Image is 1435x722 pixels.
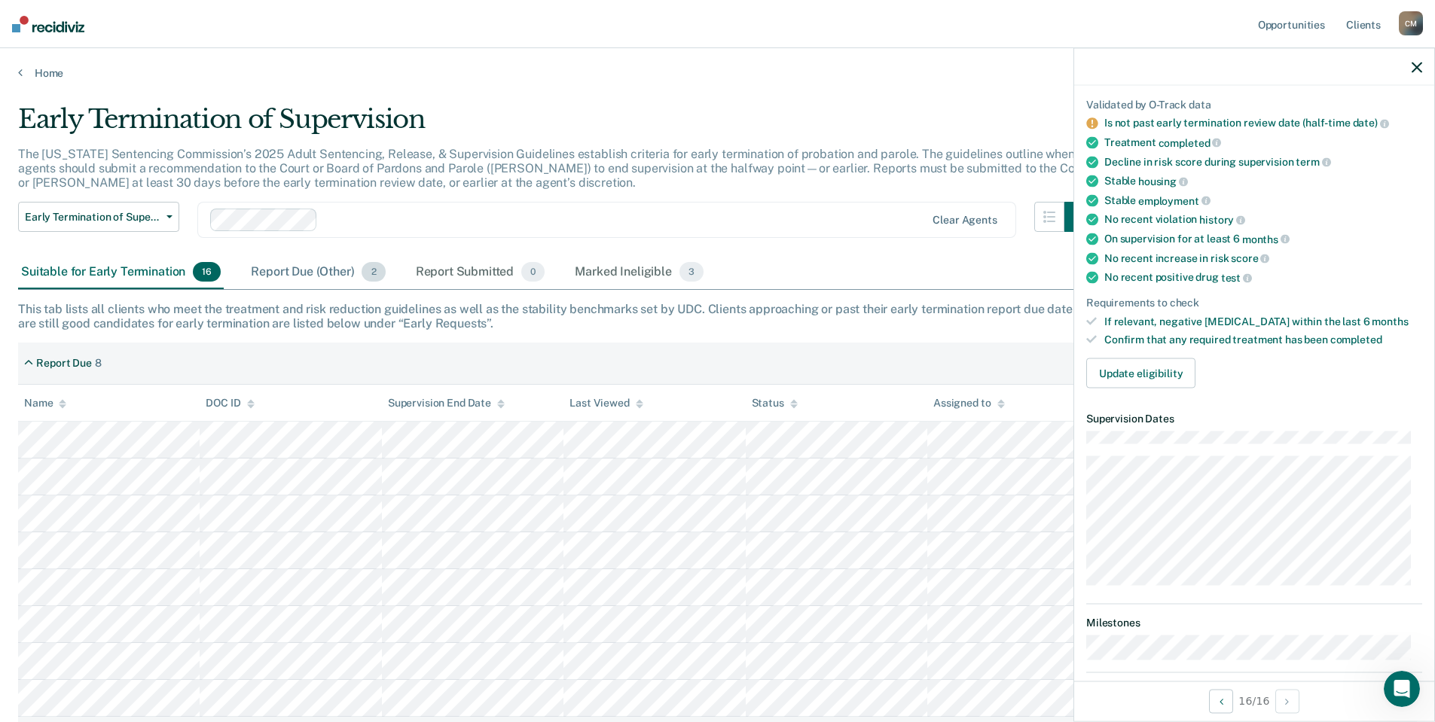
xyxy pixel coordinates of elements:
[1104,271,1422,285] div: No recent positive drug
[1275,689,1299,713] button: Next Opportunity
[1104,136,1422,149] div: Treatment
[1384,671,1420,707] iframe: Intercom live chat
[1104,213,1422,227] div: No recent violation
[1074,681,1434,720] div: 16 / 16
[248,256,388,289] div: Report Due (Other)
[1199,214,1245,226] span: history
[1086,358,1195,388] button: Update eligibility
[1104,334,1422,346] div: Confirm that any required treatment has been
[1086,413,1422,425] dt: Supervision Dates
[569,397,643,410] div: Last Viewed
[1296,156,1330,168] span: term
[24,397,66,410] div: Name
[1104,155,1422,169] div: Decline in risk score during supervision
[388,397,505,410] div: Supervision End Date
[18,302,1417,331] div: This tab lists all clients who meet the treatment and risk reduction guidelines as well as the st...
[1104,193,1422,207] div: Stable
[572,256,707,289] div: Marked Ineligible
[18,66,1417,80] a: Home
[1104,315,1422,327] div: If relevant, negative [MEDICAL_DATA] within the last 6
[1330,334,1382,346] span: completed
[1231,252,1269,264] span: score
[1399,11,1423,35] div: C M
[18,147,1090,190] p: The [US_STATE] Sentencing Commission’s 2025 Adult Sentencing, Release, & Supervision Guidelines e...
[1221,271,1252,283] span: test
[752,397,798,410] div: Status
[95,357,102,370] div: 8
[1086,616,1422,629] dt: Milestones
[1086,296,1422,309] div: Requirements to check
[521,262,545,282] span: 0
[36,357,92,370] div: Report Due
[1138,194,1210,206] span: employment
[206,397,254,410] div: DOC ID
[933,397,1004,410] div: Assigned to
[18,104,1095,147] div: Early Termination of Supervision
[1104,251,1422,265] div: No recent increase in risk
[25,211,160,224] span: Early Termination of Supervision
[933,214,997,227] div: Clear agents
[679,262,704,282] span: 3
[1159,136,1222,148] span: completed
[1209,689,1233,713] button: Previous Opportunity
[1242,233,1290,245] span: months
[362,262,385,282] span: 2
[413,256,548,289] div: Report Submitted
[12,16,84,32] img: Recidiviz
[1138,175,1188,187] span: housing
[1104,175,1422,188] div: Stable
[193,262,221,282] span: 16
[1086,98,1422,111] div: Validated by O-Track data
[1104,232,1422,245] div: On supervision for at least 6
[18,256,224,289] div: Suitable for Early Termination
[1104,117,1422,130] div: Is not past early termination review date (half-time date)
[1372,315,1408,327] span: months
